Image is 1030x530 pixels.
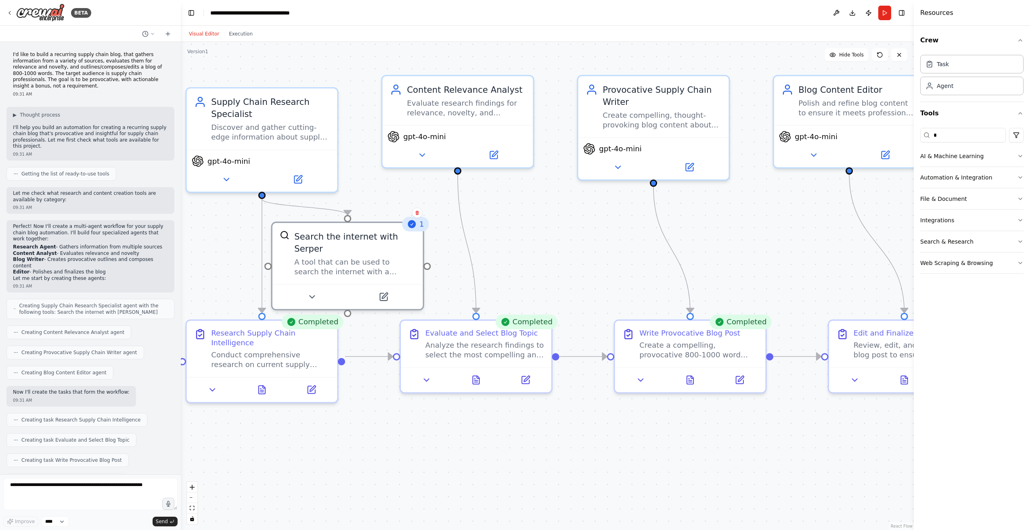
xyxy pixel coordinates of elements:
span: Getting the list of ready-to-use tools [21,171,109,177]
div: 09:31 AM [13,91,168,97]
button: Tools [920,102,1024,125]
span: Creating Provocative Supply Chain Writer agent [21,349,137,356]
button: Hide right sidebar [896,7,907,19]
div: 1SerperDevToolSearch the internet with SerperA tool that can be used to search the internet with ... [271,222,424,311]
span: Thought process [20,112,60,118]
div: Discover and gather cutting-edge information about supply chain trends, disruptions, innovations,... [211,123,330,142]
button: toggle interactivity [187,513,197,524]
button: AI & Machine Learning [920,146,1024,167]
span: 1 [419,219,424,229]
g: Edge from 0e795be5-338c-4b24-b8ac-2d96990d1d98 to aa0177c1-f145-4580-b106-fef30e768b06 [256,199,354,215]
div: Conduct comprehensive research on current supply chain developments, trends, and disruptions. Sea... [211,350,330,370]
button: Open in side panel [655,160,724,175]
div: Search the internet with Serper [294,230,415,255]
span: Creating Content Relevance Analyst agent [21,329,124,336]
button: Improve [3,516,38,527]
div: BETA [71,8,91,18]
li: - Polishes and finalizes the blog [13,269,168,275]
strong: Research Agent [13,244,56,250]
p: Let me start by creating these agents: [13,275,168,282]
nav: breadcrumb [210,9,290,17]
span: Creating task Research Supply Chain Intelligence [21,417,140,423]
button: Web Scraping & Browsing [920,252,1024,273]
button: Open in side panel [263,172,332,187]
button: Hide left sidebar [186,7,197,19]
strong: Editor [13,269,29,275]
button: Open in side panel [850,148,919,162]
button: Start a new chat [161,29,174,39]
button: Send [153,517,178,526]
button: View output [664,373,716,387]
button: Open in side panel [290,382,332,397]
div: Task [937,60,949,68]
div: Blog Content Editor [798,83,917,96]
div: Content Relevance AnalystEvaluate research findings for relevance, novelty, and potential impact ... [381,75,534,169]
g: Edge from b1e85a17-7d3c-439d-bc15-6a0432b78d66 to 9fb6ffcc-b971-4804-8388-35629a0635ce [559,351,607,363]
g: Edge from 6c3e35de-600b-40c2-9fd3-a043d2f6a4a6 to 9fb6ffcc-b971-4804-8388-35629a0635ce [647,187,696,313]
button: Delete node [412,208,423,218]
div: 09:31 AM [13,397,130,403]
div: Version 1 [187,48,208,55]
button: Open in side panel [459,148,528,162]
img: SerperDevTool [280,230,289,240]
div: 09:31 AM [13,151,168,157]
button: Switch to previous chat [139,29,158,39]
button: Open in side panel [349,290,418,304]
span: gpt-4o-mini [403,132,446,142]
button: Visual Editor [184,29,224,39]
div: Completed [495,315,557,329]
span: gpt-4o-mini [599,144,642,154]
span: gpt-4o-mini [795,132,837,142]
div: Write Provocative Blog Post [639,328,740,338]
strong: Blog Writer [13,257,44,262]
div: Supply Chain Research Specialist [211,96,330,120]
button: View output [878,373,930,387]
span: ▶ [13,112,17,118]
button: File & Document [920,188,1024,209]
button: Crew [920,29,1024,52]
div: A tool that can be used to search the internet with a search_query. Supports different search typ... [294,257,415,277]
span: Creating Supply Chain Research Specialist agent with the following tools: Search the internet wit... [19,303,167,315]
span: Improve [15,518,35,525]
button: Search & Research [920,231,1024,252]
div: CompletedEvaluate and Select Blog TopicAnalyze the research findings to select the most compellin... [400,319,553,393]
div: Polish and refine blog content to ensure it meets professional standards while maintaining its pr... [798,98,917,118]
div: Completed [710,315,772,329]
li: - Gathers information from multiple sources [13,244,168,250]
p: Now I'll create the tasks that form the workflow: [13,389,130,396]
div: React Flow controls [187,482,197,524]
img: Logo [16,4,65,22]
g: Edge from 17438b40-f1a2-46ea-92a3-fc0530a1152e to 19088076-758b-435a-a7c9-1d5c3544fbcf [843,175,911,313]
div: Review, edit, and polish the blog post to ensure it meets professional publication standards whil... [854,340,972,360]
div: Provocative Supply Chain WriterCreate compelling, thought-provoking blog content about supply cha... [577,75,730,181]
div: Research Supply Chain Intelligence [211,328,330,348]
g: Edge from 9fb6ffcc-b971-4804-8388-35629a0635ce to 19088076-758b-435a-a7c9-1d5c3544fbcf [773,351,821,363]
button: fit view [187,503,197,513]
button: Hide Tools [825,48,869,61]
button: Integrations [920,210,1024,231]
g: Edge from 6935fe8f-f4bf-4c54-af2f-41e9ab4aacf6 to b1e85a17-7d3c-439d-bc15-6a0432b78d66 [452,175,482,313]
div: Evaluate and Select Blog Topic [425,328,538,338]
div: Edit and Finalize Blog PostReview, edit, and polish the blog post to ensure it meets professional... [828,319,981,393]
div: 09:31 AM [13,204,168,211]
p: I'd like to build a recurring supply chain blog, that gathers information from a variety of sourc... [13,52,168,90]
li: - Creates provocative outlines and composes content [13,257,168,269]
div: Blog Content EditorPolish and refine blog content to ensure it meets professional standards while... [773,75,926,169]
g: Edge from 0e795be5-338c-4b24-b8ac-2d96990d1d98 to e0f6bf47-44bf-4e43-ab07-26079ec02646 [256,199,268,313]
div: Analyze the research findings to select the most compelling and provocative topic for the blog po... [425,340,544,360]
p: Let me check what research and content creation tools are available by category: [13,190,168,203]
span: Creating task Write Provocative Blog Post [21,457,122,463]
div: Completed [281,315,343,329]
div: CompletedWrite Provocative Blog PostCreate a compelling, provocative 800-1000 word blog post base... [614,319,767,393]
button: Open in side panel [505,373,546,387]
span: gpt-4o-mini [207,156,250,166]
button: View output [450,373,502,387]
span: Send [156,518,168,525]
strong: Content Analyst [13,250,57,256]
div: Edit and Finalize Blog Post [854,328,950,338]
h4: Resources [920,8,953,18]
div: Tools [920,125,1024,280]
div: Supply Chain Research SpecialistDiscover and gather cutting-edge information about supply chain t... [186,87,339,193]
div: Create compelling, thought-provoking blog content about supply chain topics that challenges conve... [603,111,721,130]
p: Perfect! Now I'll create a multi-agent workflow for your supply chain blog automation. I'll build... [13,223,168,242]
